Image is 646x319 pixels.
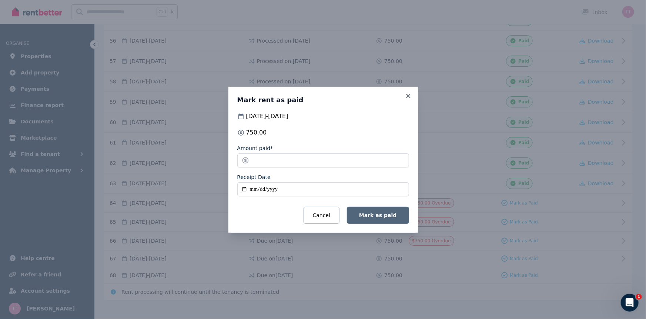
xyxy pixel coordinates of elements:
button: Mark as paid [347,207,409,224]
span: Mark as paid [359,212,396,218]
span: [DATE] - [DATE] [246,112,288,121]
span: 1 [636,294,642,300]
iframe: Intercom live chat [621,294,639,312]
button: Cancel [304,207,339,224]
span: 750.00 [246,128,267,137]
label: Amount paid* [237,144,273,152]
h3: Mark rent as paid [237,96,409,104]
label: Receipt Date [237,173,271,181]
